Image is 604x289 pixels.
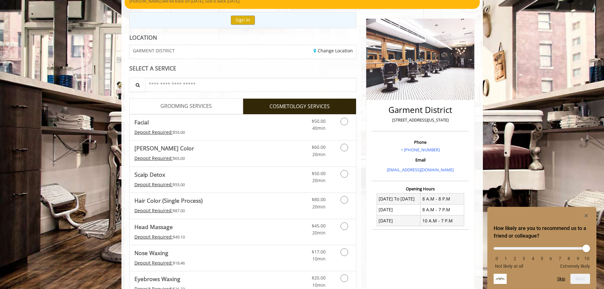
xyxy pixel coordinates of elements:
[372,187,469,191] h3: Opening Hours
[129,34,157,41] b: LOCATION
[420,204,464,215] td: 8 A.M - 7 P.M
[377,194,420,204] td: [DATE] To [DATE]
[494,256,500,261] li: 0
[420,215,464,226] td: 10 A.M - 7 P.M
[401,147,440,153] a: + [PHONE_NUMBER]
[566,256,572,261] li: 8
[312,204,326,210] span: 20min
[548,256,554,261] li: 6
[312,275,326,281] span: $20.00
[312,223,326,229] span: $45.00
[134,144,194,153] b: [PERSON_NAME] Color
[134,118,149,127] b: Facial
[584,256,590,261] li: 10
[134,222,173,231] b: Head Massage
[373,140,467,144] h3: Phone
[231,16,255,25] button: Sign In
[129,78,146,92] button: Service Search
[129,65,357,71] div: SELECT A SERVICE
[134,259,262,266] div: $18.46
[312,118,326,124] span: $50.00
[373,105,467,115] h2: Garment District
[387,167,454,173] a: [EMAIL_ADDRESS][DOMAIN_NAME]
[312,230,326,236] span: 20min
[134,129,173,135] span: This service needs some Advance to be paid before we block your appointment
[312,249,326,255] span: $17.00
[134,170,165,179] b: Scalp Detox
[134,155,173,161] span: This service needs some Advance to be paid before we block your appointment
[373,158,467,162] h3: Email
[270,102,330,111] span: COSMETOLOGY SERVICES
[314,48,353,54] a: Change Location
[495,264,523,269] span: Not likely at all
[134,248,168,257] b: Nose Waxing
[557,256,563,261] li: 7
[582,212,590,220] button: Hide survey
[377,204,420,215] td: [DATE]
[494,225,590,240] h2: How likely are you to recommend us to a friend or colleague? Select an option from 0 to 10, with ...
[530,256,536,261] li: 4
[570,274,590,284] button: Next question
[134,155,262,162] div: $65.00
[134,207,173,213] span: This service needs some Advance to be paid before we block your appointment
[494,212,590,284] div: How likely are you to recommend us to a friend or colleague? Select an option from 0 to 10, with ...
[312,151,326,157] span: 20min
[521,256,527,261] li: 3
[134,196,203,205] b: Hair Color (Single Process)
[134,260,173,266] span: This service needs some Advance to be paid before we block your appointment
[134,129,262,136] div: $55.00
[134,181,262,188] div: $55.00
[539,256,545,261] li: 5
[494,242,590,269] div: How likely are you to recommend us to a friend or colleague? Select an option from 0 to 10, with ...
[312,256,326,262] span: 10min
[312,170,326,176] span: $50.00
[420,194,464,204] td: 8 A.M - 8 P.M
[134,207,262,214] div: $87.00
[503,256,509,261] li: 1
[575,256,581,261] li: 9
[160,102,212,110] span: GROOMING SERVICES
[134,233,262,240] div: $49.10
[312,144,326,150] span: $60.00
[134,274,180,283] b: Eyebrows Waxing
[557,276,565,281] button: Skip
[377,215,420,226] td: [DATE]
[312,282,326,288] span: 10min
[560,264,590,269] span: Extremely likely
[134,234,173,240] span: This service needs some Advance to be paid before we block your appointment
[312,196,326,202] span: $80.00
[373,117,467,123] p: [STREET_ADDRESS][US_STATE]
[312,125,326,131] span: 40min
[134,181,173,187] span: This service needs some Advance to be paid before we block your appointment
[133,48,175,53] span: GARMENT DISTRICT
[512,256,518,261] li: 2
[312,177,326,183] span: 20min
